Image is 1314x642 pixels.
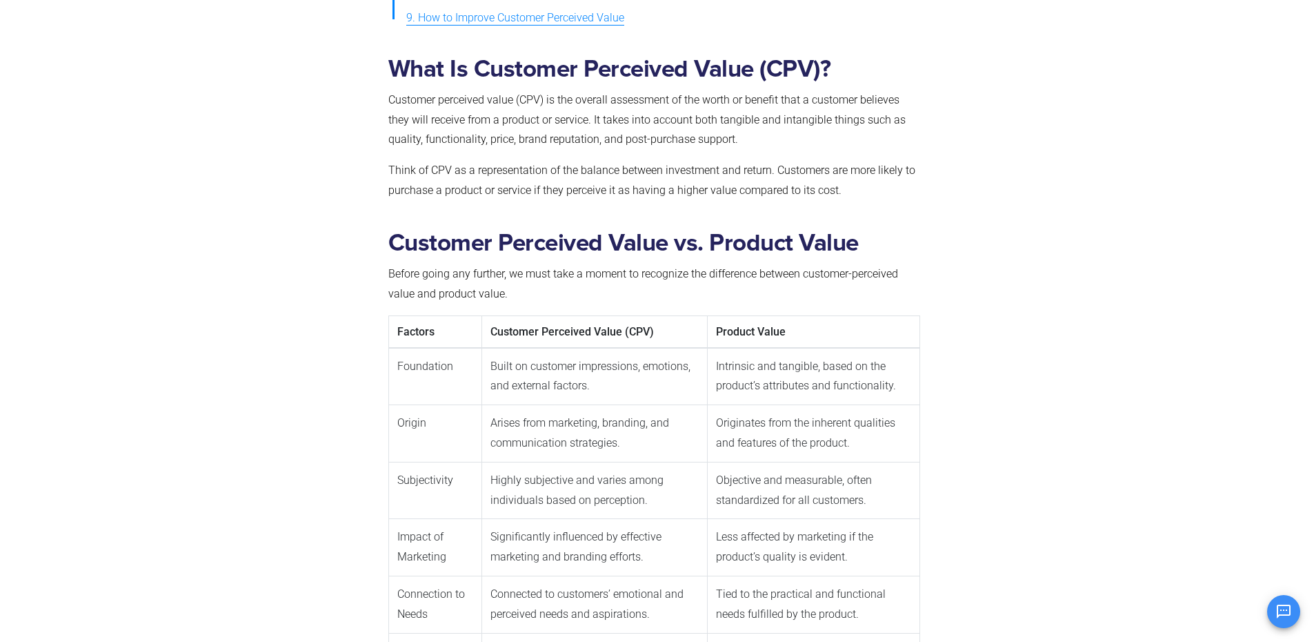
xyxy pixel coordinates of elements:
[708,576,920,633] td: Tied to the practical and functional needs fulfilled by the product.
[482,348,708,405] td: Built on customer impressions, emotions, and external factors.
[708,315,920,348] th: Product Value
[388,93,906,146] span: Customer perceived value (CPV) is the overall assessment of the worth or benefit that a customer ...
[388,348,482,405] td: Foundation
[388,576,482,633] td: Connection to Needs
[388,405,482,463] td: Origin
[482,405,708,463] td: Arises from marketing, branding, and communication strategies.
[482,519,708,576] td: Significantly influenced by effective marketing and branding efforts.
[388,315,482,348] th: Factors
[406,6,624,31] a: 9. How to Improve Customer Perceived Value
[388,231,859,255] strong: Customer Perceived Value vs. Product Value
[388,462,482,519] td: Subjectivity
[1267,595,1300,628] button: Open chat
[708,405,920,463] td: Originates from the inherent qualities and features of the product.
[708,462,920,519] td: Objective and measurable, often standardized for all customers.
[406,8,624,28] span: 9. How to Improve Customer Perceived Value
[482,576,708,633] td: Connected to customers’ emotional and perceived needs and aspirations.
[388,57,831,81] strong: What Is Customer Perceived Value (CPV)?
[482,462,708,519] td: Highly subjective and varies among individuals based on perception.
[482,315,708,348] th: Customer Perceived Value (CPV)
[388,164,915,197] span: Think of CPV as a representation of the balance between investment and return. Customers are more...
[708,348,920,405] td: Intrinsic and tangible, based on the product’s attributes and functionality.
[388,519,482,576] td: Impact of Marketing
[708,519,920,576] td: Less affected by marketing if the product’s quality is evident.
[388,267,898,300] span: Before going any further, we must take a moment to recognize the difference between customer-perc...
